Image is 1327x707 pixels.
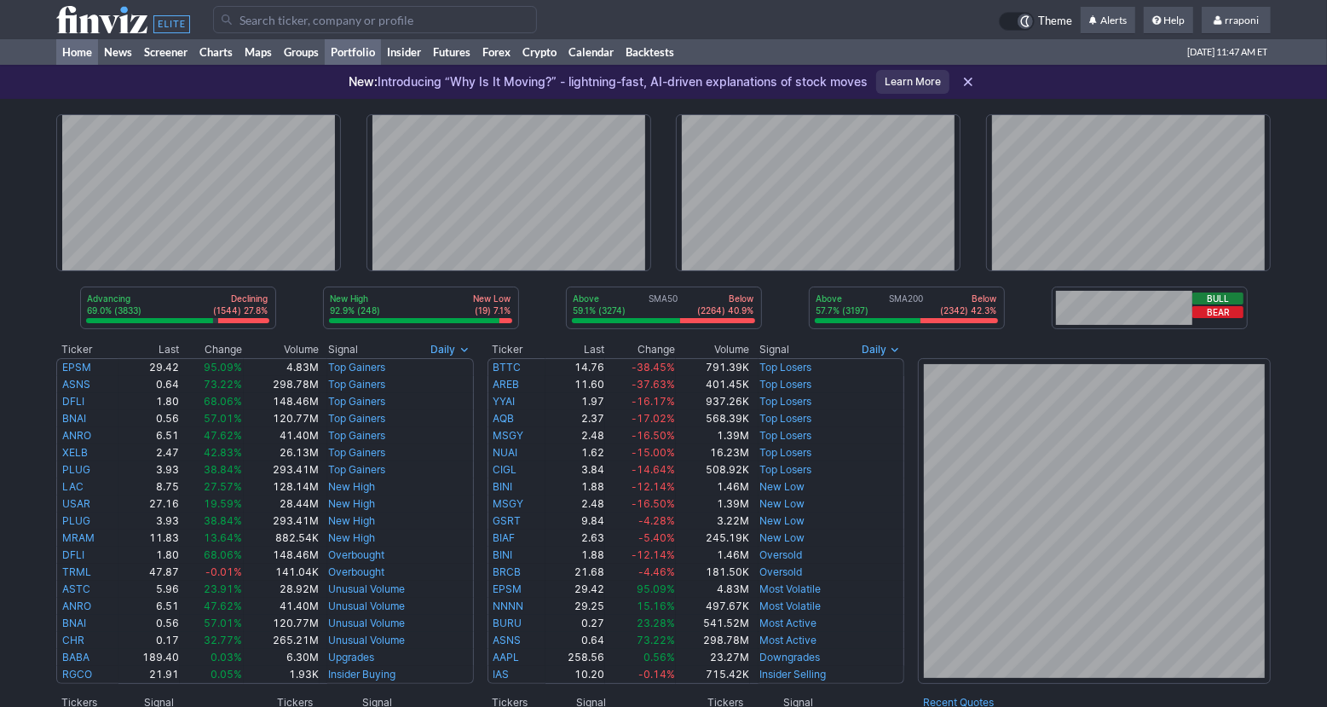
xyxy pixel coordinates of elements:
td: 41.40M [244,598,320,615]
td: 11.83 [118,530,180,547]
a: Calendar [563,39,620,65]
td: 28.44M [244,495,320,513]
a: Top Losers [759,412,811,425]
span: 0.05% [211,668,243,681]
th: Last [545,341,605,358]
a: New High [328,514,375,527]
a: Forex [476,39,516,65]
a: Maps [239,39,278,65]
td: 2.63 [545,530,605,547]
td: 298.78M [676,632,750,649]
a: Most Active [759,634,816,646]
td: 293.41M [244,461,320,478]
th: Change [180,341,244,358]
td: 715.42K [676,666,750,684]
button: Bear [1192,306,1243,318]
a: Top Losers [759,429,811,442]
span: -0.01% [206,565,243,578]
td: 0.64 [545,632,605,649]
td: 568.39K [676,410,750,427]
a: NUAI [493,446,518,459]
td: 14.76 [545,358,605,376]
a: XELB [62,446,88,459]
a: AAPL [493,651,520,664]
td: 16.23M [676,444,750,461]
span: 57.01% [205,617,243,629]
span: 23.28% [637,617,675,629]
span: -4.28% [638,514,675,527]
td: 1.46M [676,547,750,564]
td: 791.39K [676,358,750,376]
a: LAC [62,480,84,493]
p: (1544) 27.8% [214,304,268,316]
td: 1.88 [545,547,605,564]
a: Insider [381,39,427,65]
button: Bull [1192,293,1243,304]
span: 32.77% [205,634,243,646]
span: [DATE] 11:47 AM ET [1187,39,1267,65]
a: MSGY [493,429,524,442]
a: BNAI [62,617,86,629]
a: Top Gainers [328,446,385,459]
td: 0.64 [118,376,180,393]
a: BURU [493,617,522,629]
a: BRCB [493,565,522,578]
td: 1.46M [676,478,750,495]
span: 38.84% [205,463,243,476]
a: BINI [493,480,513,493]
td: 0.56 [118,615,180,632]
a: Upgrades [328,651,374,664]
td: 1.93K [244,666,320,684]
p: 69.0% (3833) [88,304,142,316]
span: -16.17% [632,395,675,408]
td: 141.04K [244,564,320,581]
a: IAS [493,668,510,681]
td: 6.51 [118,427,180,444]
span: 19.59% [205,497,243,510]
td: 189.40 [118,649,180,666]
td: 28.92M [244,581,320,598]
td: 26.13M [244,444,320,461]
span: -15.00% [632,446,675,459]
td: 21.68 [545,564,605,581]
td: 258.56 [545,649,605,666]
a: Backtests [620,39,680,65]
span: 15.16% [637,600,675,612]
a: Top Gainers [328,463,385,476]
a: ASNS [62,378,90,391]
p: Above [574,293,626,304]
span: 73.22% [205,378,243,391]
a: Top Gainers [328,361,385,374]
p: 92.9% (248) [331,304,381,316]
button: Signals interval [857,341,904,358]
td: 541.52M [676,615,750,632]
th: Change [605,341,676,358]
td: 1.80 [118,393,180,410]
span: 0.56% [643,651,675,664]
div: SMA200 [815,293,999,318]
a: PLUG [62,514,90,527]
span: -17.02% [632,412,675,425]
a: Charts [193,39,239,65]
a: NNNN [493,600,524,612]
a: Overbought [328,548,384,561]
p: 59.1% (3274) [574,304,626,316]
a: BINI [493,548,513,561]
input: Search [213,6,537,33]
td: 265.21M [244,632,320,649]
td: 5.96 [118,581,180,598]
a: ASNS [493,634,522,646]
span: 47.62% [205,600,243,612]
a: AREB [493,378,520,391]
span: New: [349,74,378,89]
p: (19) 7.1% [474,304,511,316]
a: Screener [138,39,193,65]
td: 3.84 [545,461,605,478]
td: 0.27 [545,615,605,632]
td: 6.51 [118,598,180,615]
a: BTTC [493,361,522,374]
a: Most Volatile [759,582,821,595]
td: 23.27M [676,649,750,666]
a: RGCO [62,668,92,681]
span: 57.01% [205,412,243,425]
